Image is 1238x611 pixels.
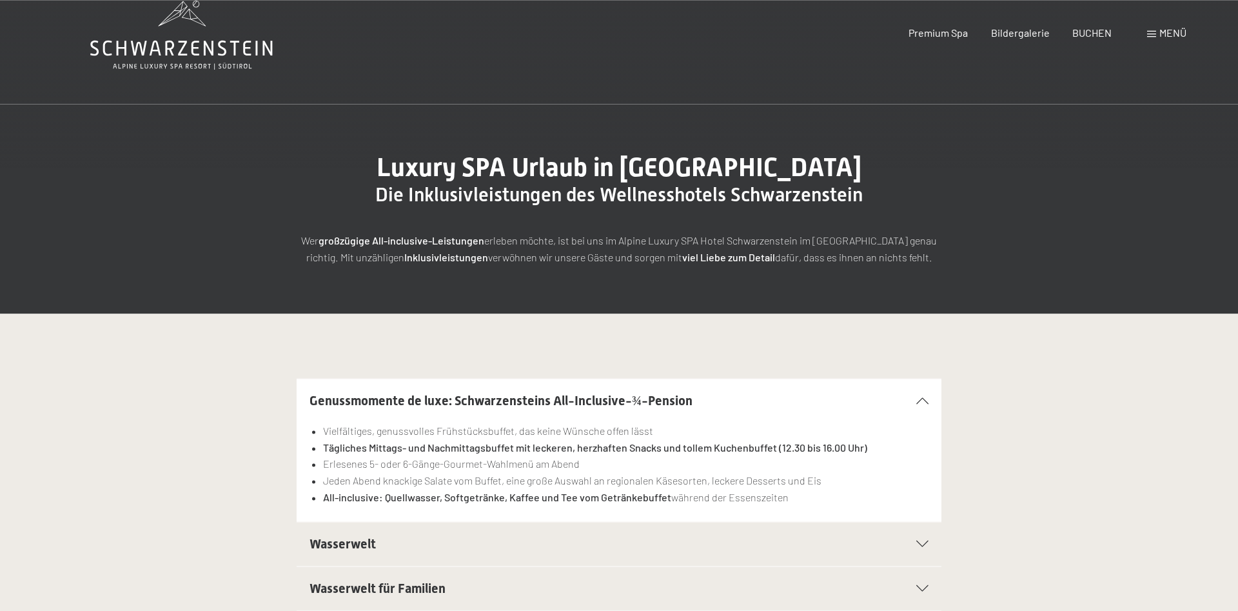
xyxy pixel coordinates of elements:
span: Menü [1159,26,1186,39]
p: Wer erleben möchte, ist bei uns im Alpine Luxury SPA Hotel Schwarzenstein im [GEOGRAPHIC_DATA] ge... [297,232,941,265]
strong: All-inclusive: Quellwasser, Softgetränke, Kaffee und Tee vom Getränkebuffet [323,491,671,503]
li: Jeden Abend knackige Salate vom Buffet, eine große Auswahl an regionalen Käsesorten, leckere Dess... [323,472,928,489]
li: während der Essenszeiten [323,489,928,506]
strong: Tägliches Mittags- und Nachmittagsbuffet mit leckeren, herzhaften Snacks und tollem Kuchenbuffet ... [323,441,867,454]
a: Bildergalerie [991,26,1050,39]
span: Wasserwelt [309,536,376,552]
strong: Inklusivleistungen [404,251,488,263]
span: Wasserwelt für Familien [309,581,446,596]
span: Luxury SPA Urlaub in [GEOGRAPHIC_DATA] [377,152,861,183]
span: Die Inklusivleistungen des Wellnesshotels Schwarzenstein [375,183,863,206]
strong: großzügige All-inclusive-Leistungen [319,234,484,246]
li: Erlesenes 5- oder 6-Gänge-Gourmet-Wahlmenü am Abend [323,456,928,472]
span: Genussmomente de luxe: Schwarzensteins All-Inclusive-¾-Pension [309,393,693,408]
a: Premium Spa [909,26,968,39]
a: BUCHEN [1072,26,1112,39]
strong: viel Liebe zum Detail [682,251,775,263]
li: Vielfältiges, genussvolles Frühstücksbuffet, das keine Wünsche offen lässt [323,423,928,439]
